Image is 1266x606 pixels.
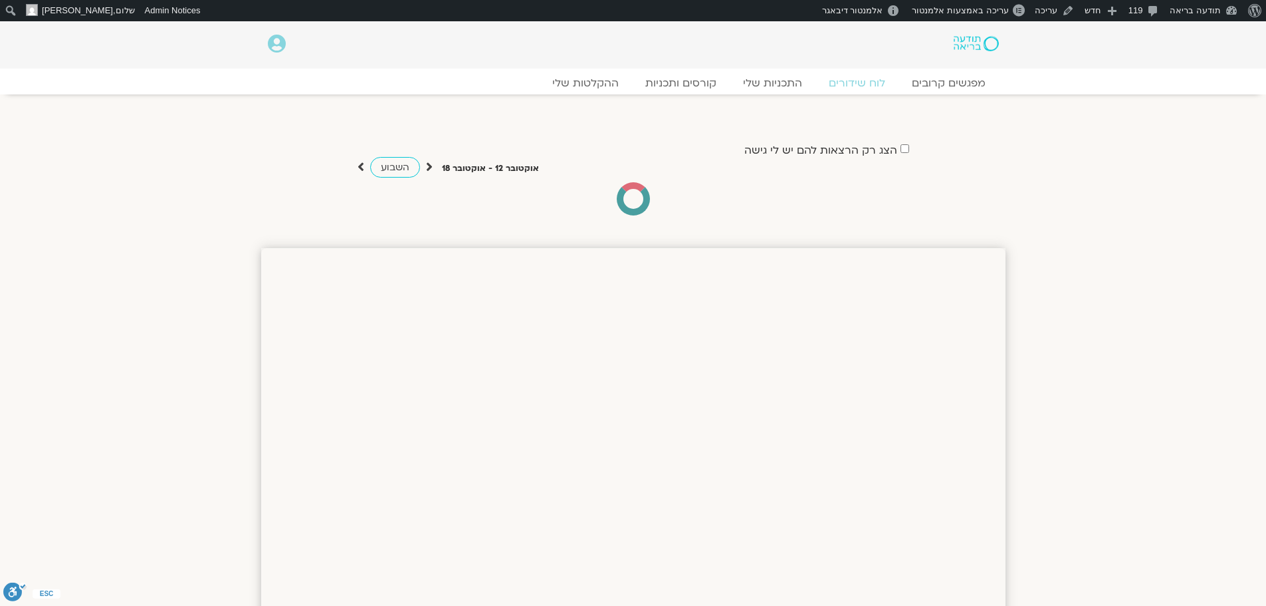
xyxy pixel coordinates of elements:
[744,144,897,156] label: הצג רק הרצאות להם יש לי גישה
[42,5,113,15] span: [PERSON_NAME]
[268,76,999,90] nav: Menu
[898,76,999,90] a: מפגשים קרובים
[539,76,632,90] a: ההקלטות שלי
[912,5,1008,15] span: עריכה באמצעות אלמנטור
[370,157,420,178] a: השבוע
[730,76,815,90] a: התכניות שלי
[381,161,409,174] span: השבוע
[442,162,539,176] p: אוקטובר 12 - אוקטובר 18
[815,76,898,90] a: לוח שידורים
[632,76,730,90] a: קורסים ותכניות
